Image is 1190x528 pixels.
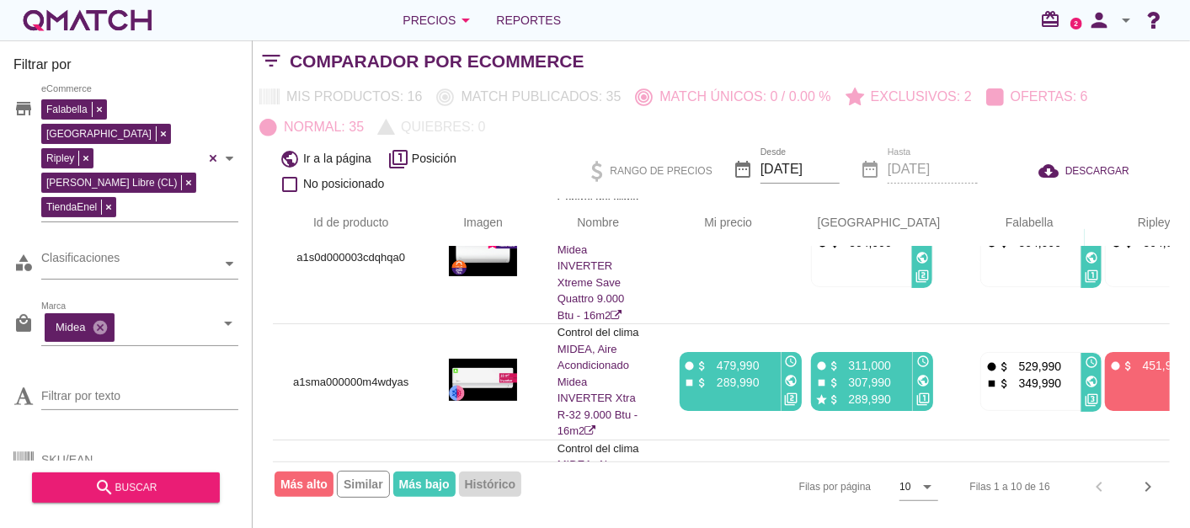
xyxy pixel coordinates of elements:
[1011,375,1061,392] p: 349,990
[45,477,206,498] div: buscar
[899,479,910,494] div: 10
[449,234,517,276] img: a1s0d000003cdqhqa0_190.jpg
[403,10,476,30] div: Precios
[1138,477,1158,497] i: chevron_right
[537,200,659,247] th: Nombre: Not sorted.
[709,374,760,391] p: 289,990
[94,477,115,498] i: search
[42,126,156,141] span: [GEOGRAPHIC_DATA]
[1070,18,1082,29] a: 2
[839,82,979,112] button: Exclusivos: 2
[412,150,456,168] span: Posición
[985,377,998,390] i: stop
[916,355,930,368] i: access_time
[1122,360,1134,372] i: attach_money
[864,87,972,107] p: Exclusivos: 2
[92,319,109,336] i: cancel
[840,357,891,374] p: 311,000
[303,150,371,168] span: Ir a la página
[785,392,798,406] i: filter_2
[1085,375,1098,388] i: public
[840,374,891,391] p: 307,990
[459,472,522,497] span: Histórico
[558,324,639,341] p: Control del clima
[496,10,561,30] span: Reportes
[13,313,34,333] i: local_mall
[1011,358,1061,375] p: 529,990
[828,393,840,406] i: attach_money
[205,95,221,221] div: Clear all
[815,360,828,372] i: fiber_manual_record
[918,477,938,497] i: arrow_drop_down
[815,376,828,389] i: stop
[32,472,220,503] button: buscar
[1133,472,1163,502] button: Next page
[456,10,476,30] i: arrow_drop_down
[13,253,34,273] i: category
[828,376,840,389] i: attach_money
[13,55,238,82] h3: Filtrar por
[960,200,1085,247] th: Falabella: Not sorted. Activate to sort ascending.
[684,360,696,372] i: fiber_manual_record
[388,149,408,169] i: filter_1
[696,360,709,372] i: attach_money
[840,391,891,408] p: 289,990
[998,377,1011,390] i: attach_money
[628,82,838,112] button: Match únicos: 0 / 0.00 %
[785,374,798,387] i: public
[558,211,629,322] a: MIDEA, Aire Acondicionado Midea INVERTER Xtreme Save Quattro 9.000 Btu - 16m2
[785,355,798,368] i: access_time
[1116,10,1136,30] i: arrow_drop_down
[979,82,1096,112] button: Ofertas: 6
[916,374,930,387] i: public
[20,3,155,37] a: white-qmatch-logo
[1109,360,1122,372] i: fiber_manual_record
[1025,156,1143,186] button: DESCARGAR
[280,149,300,169] i: public
[393,472,456,497] span: Más bajo
[915,269,929,283] i: filter_2
[218,313,238,333] i: arrow_drop_down
[449,359,516,401] img: a1sma000000m4wdyas_190.jpg
[709,357,760,374] p: 479,990
[293,374,408,391] p: a1sma000000m4wdyas
[631,462,938,511] div: Filas por página
[558,440,639,457] p: Control del clima
[293,249,408,266] p: a1s0d000003cdqhqa0
[1085,251,1098,264] i: public
[277,117,364,137] p: Normal: 35
[998,360,1011,373] i: attach_money
[915,251,929,264] i: public
[1075,19,1079,27] text: 2
[1085,355,1098,369] i: access_time
[56,320,85,335] p: Midea
[1082,8,1116,32] i: person
[13,99,34,119] i: store
[1134,357,1185,374] p: 451,990
[985,360,998,373] i: fiber_manual_record
[916,392,930,406] i: filter_1
[828,360,840,372] i: attach_money
[303,175,385,193] span: No posicionado
[389,3,489,37] button: Precios
[659,200,784,247] th: Mi precio: Not sorted. Activate to sort ascending.
[1085,269,1098,283] i: filter_1
[815,393,828,406] i: star
[696,376,709,389] i: attach_money
[42,151,78,166] span: Ripley
[337,471,390,498] span: Similar
[1004,87,1088,107] p: Ofertas: 6
[253,112,371,142] button: Normal: 35
[275,472,334,497] span: Más alto
[42,175,181,190] span: [PERSON_NAME] Libre (CL)
[784,200,961,247] th: Paris: Not sorted. Activate to sort ascending.
[489,3,568,37] a: Reportes
[653,87,830,107] p: Match únicos: 0 / 0.00 %
[273,200,429,247] th: Id de producto: Not sorted.
[1065,163,1129,179] span: DESCARGAR
[1085,393,1098,407] i: filter_3
[429,200,537,247] th: Imagen: Not sorted.
[684,376,696,389] i: stop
